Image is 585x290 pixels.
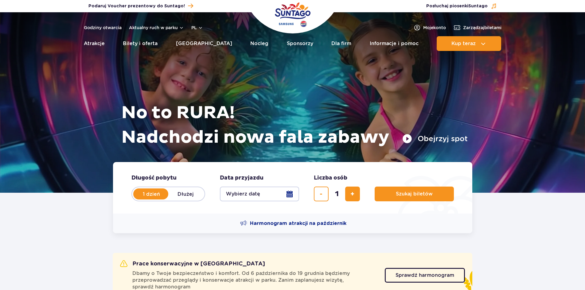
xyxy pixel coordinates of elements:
span: Długość pobytu [131,174,177,182]
span: Moje konto [423,25,446,31]
a: Podaruj Voucher prezentowy do Suntago! [88,2,193,10]
a: Dla firm [331,36,351,51]
a: Mojekonto [413,24,446,31]
a: Godziny otwarcia [84,25,122,31]
button: usuń bilet [314,187,329,201]
h1: No to RURA! Nadchodzi nowa fala zabawy [121,101,468,150]
span: Suntago [468,4,488,8]
button: Wybierz datę [220,187,299,201]
button: dodaj bilet [345,187,360,201]
form: Planowanie wizyty w Park of Poland [113,162,472,214]
span: Zarządzaj biletami [463,25,501,31]
span: Sprawdź harmonogram [396,273,454,278]
button: Kup teraz [437,36,501,51]
a: Harmonogram atrakcji na październik [240,220,346,227]
span: Kup teraz [451,41,476,46]
a: Sponsorzy [287,36,313,51]
a: Nocleg [250,36,268,51]
span: Podaruj Voucher prezentowy do Suntago! [88,3,185,9]
h2: Prace konserwacyjne w [GEOGRAPHIC_DATA] [120,260,265,268]
button: Aktualny ruch w parku [129,25,184,30]
a: Atrakcje [84,36,105,51]
button: pl [191,25,203,31]
span: Harmonogram atrakcji na październik [250,220,346,227]
button: Posłuchaj piosenkiSuntago [426,3,497,9]
span: Posłuchaj piosenki [426,3,488,9]
button: Szukaj biletów [375,187,454,201]
a: Zarządzajbiletami [453,24,501,31]
button: Obejrzyj spot [402,134,468,144]
a: Informacje i pomoc [370,36,419,51]
label: 1 dzień [134,188,169,200]
a: [GEOGRAPHIC_DATA] [176,36,232,51]
a: Bilety i oferta [123,36,158,51]
label: Dłużej [168,188,203,200]
input: liczba biletów [330,187,344,201]
span: Data przyjazdu [220,174,263,182]
span: Liczba osób [314,174,347,182]
a: Sprawdź harmonogram [385,268,465,283]
span: Szukaj biletów [396,191,433,197]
